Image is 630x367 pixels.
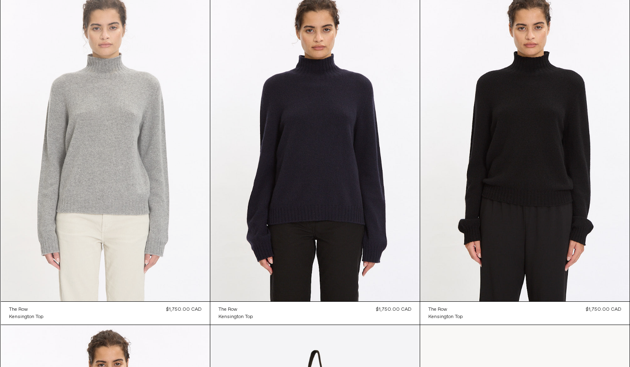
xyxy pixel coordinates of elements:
[428,306,447,313] div: The Row
[586,306,621,313] div: $1,750.00 CAD
[9,306,28,313] div: The Row
[428,306,463,313] a: The Row
[9,306,43,313] a: The Row
[218,306,253,313] a: The Row
[166,306,202,313] div: $1,750.00 CAD
[428,313,463,321] a: Kensington Top
[218,313,253,321] a: Kensington Top
[376,306,412,313] div: $1,750.00 CAD
[218,306,237,313] div: The Row
[9,313,43,321] a: Kensington Top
